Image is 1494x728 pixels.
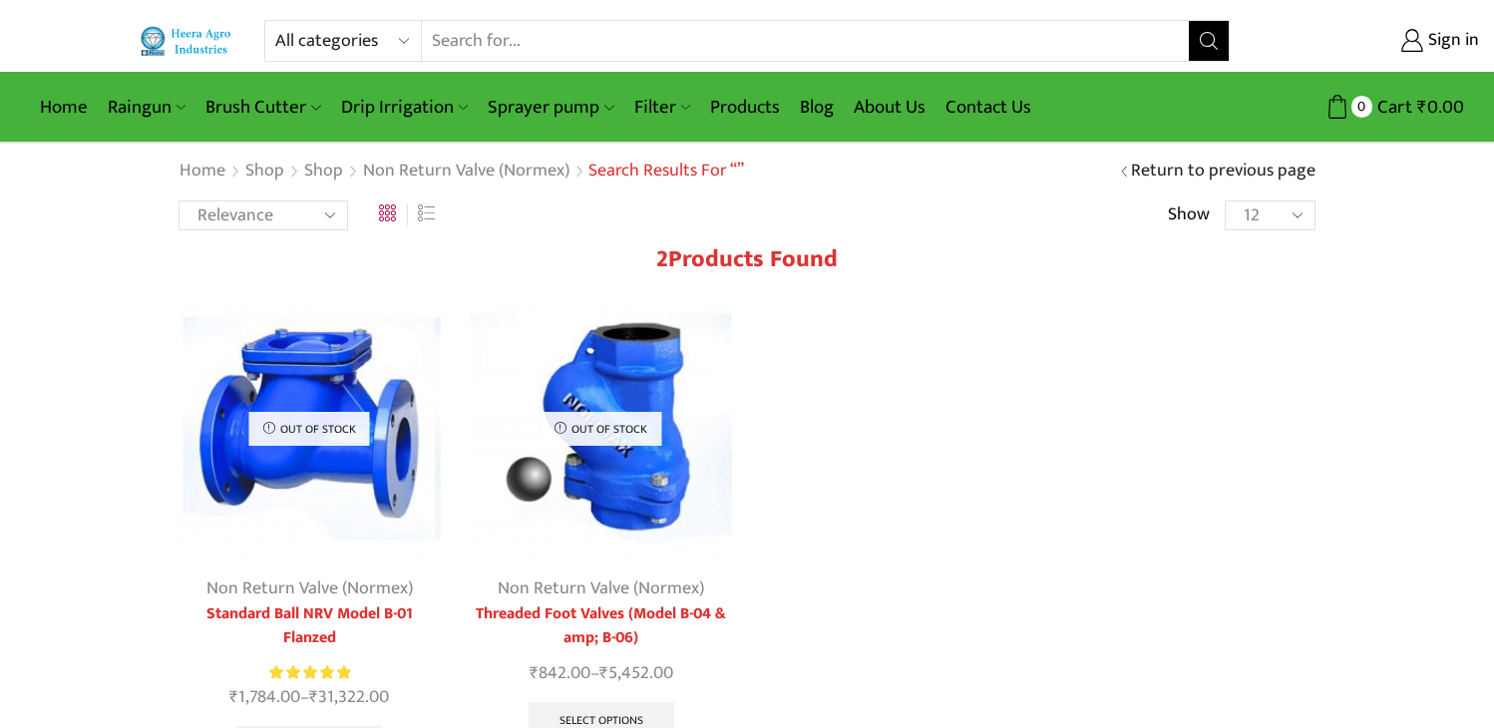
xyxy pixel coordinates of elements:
[303,159,344,184] a: Shop
[1423,28,1479,54] span: Sign in
[229,682,238,712] span: ₹
[362,159,570,184] a: Non Return Valve (Normex)
[206,573,413,603] a: Non Return Valve (Normex)
[1189,21,1229,61] button: Search button
[179,684,441,711] span: –
[195,84,330,131] a: Brush Cutter
[179,159,744,184] nav: Breadcrumb
[588,161,744,182] h1: Search results for “”
[471,298,733,560] img: Non Return Valve
[935,84,1041,131] a: Contact Us
[179,298,441,560] img: Standard Ball NRV Model B-01 Flanzed
[1417,92,1464,123] bdi: 0.00
[1372,94,1412,121] span: Cart
[309,682,389,712] bdi: 31,322.00
[599,658,673,688] bdi: 5,452.00
[1168,202,1210,228] span: Show
[179,602,441,650] a: Standard Ball NRV Model B-01 Flanzed
[331,84,478,131] a: Drip Irrigation
[471,660,733,687] span: –
[422,21,1189,61] input: Search for...
[498,573,704,603] a: Non Return Valve (Normex)
[1417,92,1427,123] span: ₹
[471,602,733,650] a: Threaded Foot Valves (Model B-04 & amp; B-06)
[790,84,844,131] a: Blog
[269,662,350,683] div: Rated 5.00 out of 5
[541,412,661,446] p: Out of stock
[1250,89,1464,126] a: 0 Cart ₹0.00
[30,84,98,131] a: Home
[249,412,370,446] p: Out of stock
[478,84,623,131] a: Sprayer pump
[624,84,700,131] a: Filter
[530,658,590,688] bdi: 842.00
[309,682,318,712] span: ₹
[229,682,300,712] bdi: 1,784.00
[269,662,350,683] span: Rated out of 5
[844,84,935,131] a: About Us
[179,200,348,230] select: Shop order
[179,159,226,184] a: Home
[1351,96,1372,117] span: 0
[656,239,668,279] span: 2
[599,658,608,688] span: ₹
[700,84,790,131] a: Products
[98,84,195,131] a: Raingun
[668,239,838,279] span: Products found
[244,159,285,184] a: Shop
[1260,23,1479,59] a: Sign in
[1131,159,1315,184] a: Return to previous page
[530,658,539,688] span: ₹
